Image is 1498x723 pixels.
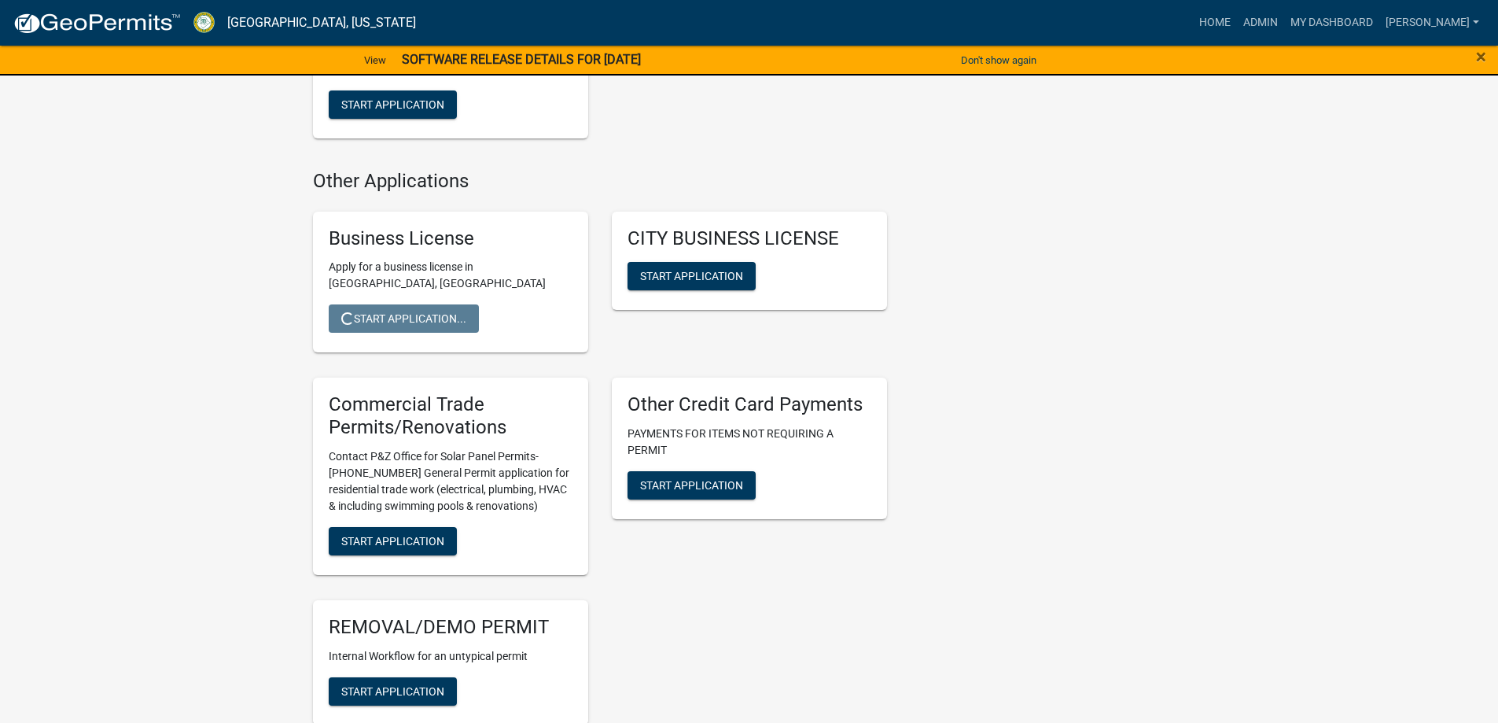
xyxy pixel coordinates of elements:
[329,448,572,515] p: Contact P&Z Office for Solar Panel Permits- [PHONE_NUMBER] General Permit application for residen...
[640,270,743,282] span: Start Application
[193,12,215,33] img: Crawford County, Georgia
[358,47,392,73] a: View
[1476,46,1486,68] span: ×
[628,262,756,290] button: Start Application
[329,527,457,555] button: Start Application
[402,52,641,67] strong: SOFTWARE RELEASE DETAILS FOR [DATE]
[341,312,466,325] span: Start Application...
[1237,8,1284,38] a: Admin
[329,227,572,250] h5: Business License
[1193,8,1237,38] a: Home
[1476,47,1486,66] button: Close
[628,471,756,500] button: Start Application
[341,684,444,697] span: Start Application
[628,393,871,416] h5: Other Credit Card Payments
[628,426,871,459] p: PAYMENTS FOR ITEMS NOT REQUIRING A PERMIT
[329,616,572,639] h5: REMOVAL/DEMO PERMIT
[1379,8,1485,38] a: [PERSON_NAME]
[1284,8,1379,38] a: My Dashboard
[313,170,887,193] h4: Other Applications
[329,90,457,119] button: Start Application
[227,9,416,36] a: [GEOGRAPHIC_DATA], [US_STATE]
[329,648,572,665] p: Internal Workflow for an untypical permit
[329,677,457,706] button: Start Application
[329,304,479,333] button: Start Application...
[628,227,871,250] h5: CITY BUSINESS LICENSE
[329,393,572,439] h5: Commercial Trade Permits/Renovations
[329,259,572,292] p: Apply for a business license in [GEOGRAPHIC_DATA], [GEOGRAPHIC_DATA]
[640,479,743,492] span: Start Application
[341,535,444,548] span: Start Application
[955,47,1043,73] button: Don't show again
[341,98,444,110] span: Start Application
